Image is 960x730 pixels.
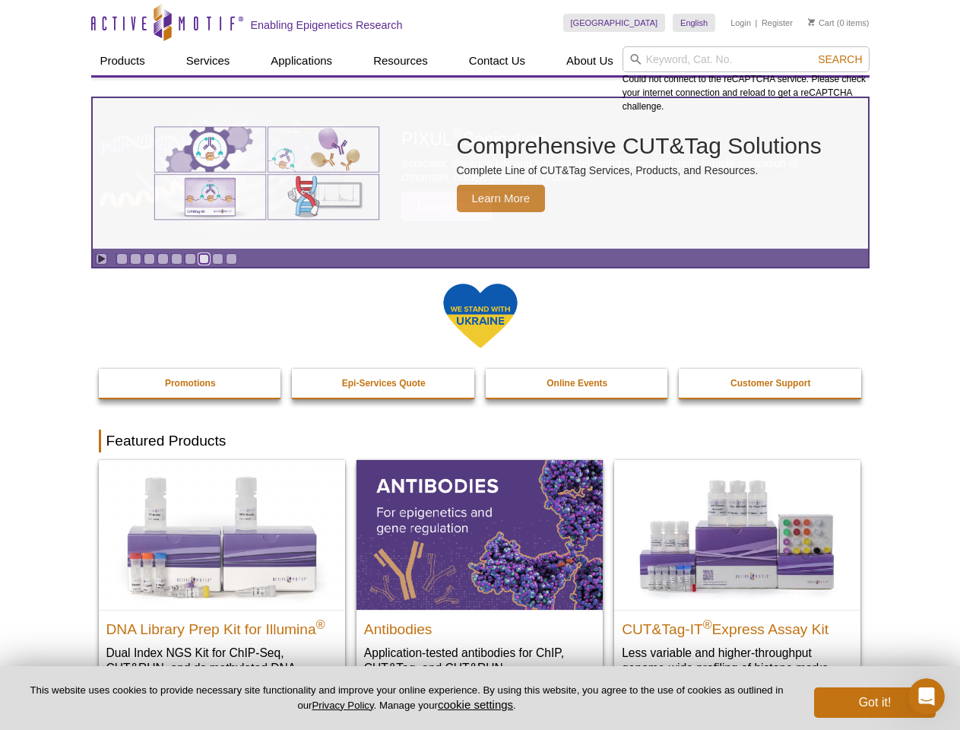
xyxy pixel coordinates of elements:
[457,135,822,157] h2: Comprehensive CUT&Tag Solutions
[165,378,216,389] strong: Promotions
[185,253,196,265] a: Go to slide 6
[457,163,822,177] p: Complete Line of CUT&Tag Services, Products, and Resources.
[557,46,623,75] a: About Us
[457,185,546,212] span: Learn More
[808,14,870,32] li: (0 items)
[364,645,595,676] p: Application-tested antibodies for ChIP, CUT&Tag, and CUT&RUN.
[814,687,936,718] button: Got it!
[673,14,715,32] a: English
[730,17,751,28] a: Login
[460,46,534,75] a: Contact Us
[563,14,666,32] a: [GEOGRAPHIC_DATA]
[486,369,670,398] a: Online Events
[364,46,437,75] a: Resources
[623,46,870,72] input: Keyword, Cat. No.
[730,378,810,389] strong: Customer Support
[99,369,283,398] a: Promotions
[813,52,867,66] button: Search
[547,378,607,389] strong: Online Events
[622,645,853,676] p: Less variable and higher-throughput genome-wide profiling of histone marks​.
[356,460,603,690] a: All Antibodies Antibodies Application-tested antibodies for ChIP, CUT&Tag, and CUT&RUN.
[171,253,182,265] a: Go to slide 5
[116,253,128,265] a: Go to slide 1
[177,46,239,75] a: Services
[130,253,141,265] a: Go to slide 2
[908,678,945,715] iframe: Intercom live chat
[24,684,789,713] p: This website uses cookies to provide necessary site functionality and improve your online experie...
[438,698,513,711] button: cookie settings
[364,614,595,637] h2: Antibodies
[808,17,835,28] a: Cart
[614,460,860,609] img: CUT&Tag-IT® Express Assay Kit
[622,614,853,637] h2: CUT&Tag-IT Express Assay Kit
[99,460,345,609] img: DNA Library Prep Kit for Illumina
[106,614,337,637] h2: DNA Library Prep Kit for Illumina
[808,18,815,26] img: Your Cart
[614,460,860,690] a: CUT&Tag-IT® Express Assay Kit CUT&Tag-IT®Express Assay Kit Less variable and higher-throughput ge...
[679,369,863,398] a: Customer Support
[153,125,381,221] img: Various genetic charts and diagrams.
[99,460,345,706] a: DNA Library Prep Kit for Illumina DNA Library Prep Kit for Illumina® Dual Index NGS Kit for ChIP-...
[96,253,107,265] a: Toggle autoplay
[106,645,337,691] p: Dual Index NGS Kit for ChIP-Seq, CUT&RUN, and ds methylated DNA assays.
[623,46,870,113] div: Could not connect to the reCAPTCHA service. Please check your internet connection and reload to g...
[93,98,868,249] article: Comprehensive CUT&Tag Solutions
[818,53,862,65] span: Search
[144,253,155,265] a: Go to slide 3
[91,46,154,75] a: Products
[756,14,758,32] li: |
[251,18,403,32] h2: Enabling Epigenetics Research
[312,700,373,711] a: Privacy Policy
[99,430,862,452] h2: Featured Products
[316,617,325,630] sup: ®
[261,46,341,75] a: Applications
[442,282,518,350] img: We Stand With Ukraine
[356,460,603,609] img: All Antibodies
[342,378,426,389] strong: Epi-Services Quote
[292,369,476,398] a: Epi-Services Quote
[762,17,793,28] a: Register
[157,253,169,265] a: Go to slide 4
[226,253,237,265] a: Go to slide 9
[703,617,712,630] sup: ®
[212,253,223,265] a: Go to slide 8
[198,253,210,265] a: Go to slide 7
[93,98,868,249] a: Various genetic charts and diagrams. Comprehensive CUT&Tag Solutions Complete Line of CUT&Tag Ser...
